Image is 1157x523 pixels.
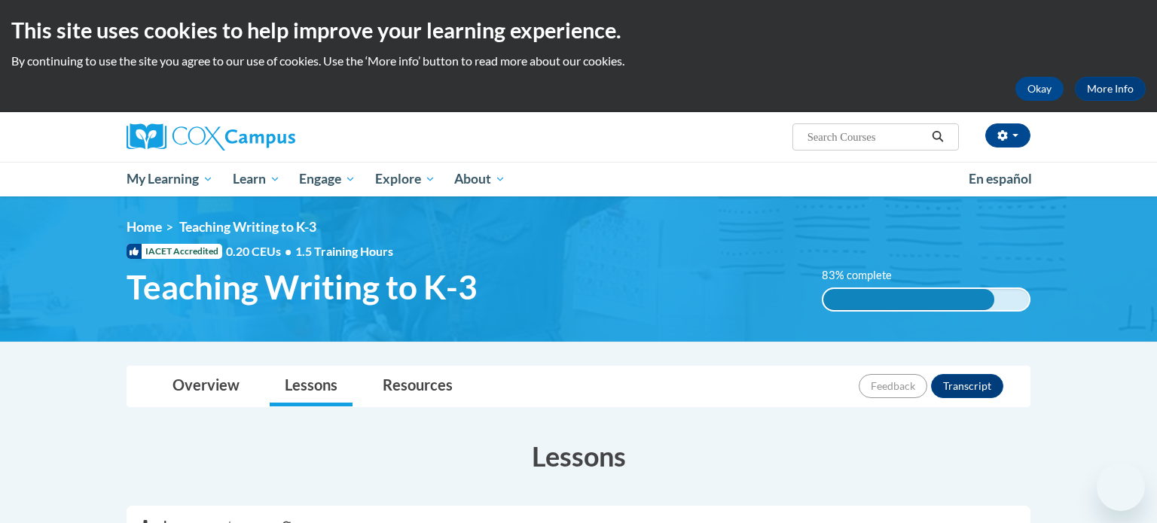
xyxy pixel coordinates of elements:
[454,170,505,188] span: About
[985,123,1030,147] button: Account Settings
[365,162,445,196] a: Explore
[127,123,295,151] img: Cox Campus
[299,170,356,188] span: Engage
[11,15,1146,45] h2: This site uses cookies to help improve your learning experience.
[931,374,1003,398] button: Transcript
[822,267,908,284] label: 83% complete
[11,53,1146,69] p: By continuing to use the site you agree to our use of cookies. Use the ‘More info’ button to read...
[1015,77,1064,101] button: Okay
[127,437,1030,475] h3: Lessons
[375,170,435,188] span: Explore
[927,128,949,146] button: Search
[104,162,1053,196] div: Main menu
[295,244,393,258] span: 1.5 Training Hours
[233,170,280,188] span: Learn
[289,162,365,196] a: Engage
[1097,463,1145,511] iframe: Button to launch messaging window
[823,289,994,310] div: 83% complete
[285,244,292,258] span: •
[226,243,295,260] span: 0.20 CEUs
[270,366,353,406] a: Lessons
[959,163,1042,195] a: En español
[117,162,223,196] a: My Learning
[157,366,255,406] a: Overview
[445,162,516,196] a: About
[368,366,468,406] a: Resources
[127,244,222,259] span: IACET Accredited
[223,162,290,196] a: Learn
[1075,77,1146,101] a: More Info
[127,123,413,151] a: Cox Campus
[969,171,1032,187] span: En español
[127,267,478,307] span: Teaching Writing to K-3
[859,374,927,398] button: Feedback
[127,219,162,235] a: Home
[806,128,927,146] input: Search Courses
[127,170,213,188] span: My Learning
[179,219,316,235] span: Teaching Writing to K-3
